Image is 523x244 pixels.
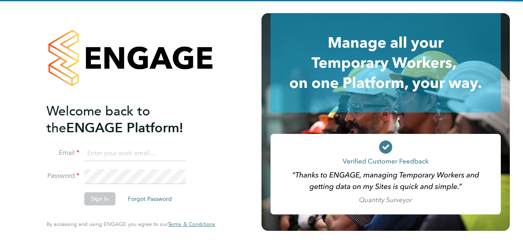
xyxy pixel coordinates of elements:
[46,149,79,157] label: Email
[168,221,215,228] a: Terms & Conditions
[46,221,215,228] span: By accessing and using ENGAGE you agree to our
[46,103,207,136] h2: ENGAGE Platform!
[46,172,79,180] label: Password
[121,192,178,205] button: Forgot Password
[84,146,186,161] input: Enter your work email...
[46,103,150,136] span: Welcome back to the
[84,192,116,205] button: Sign In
